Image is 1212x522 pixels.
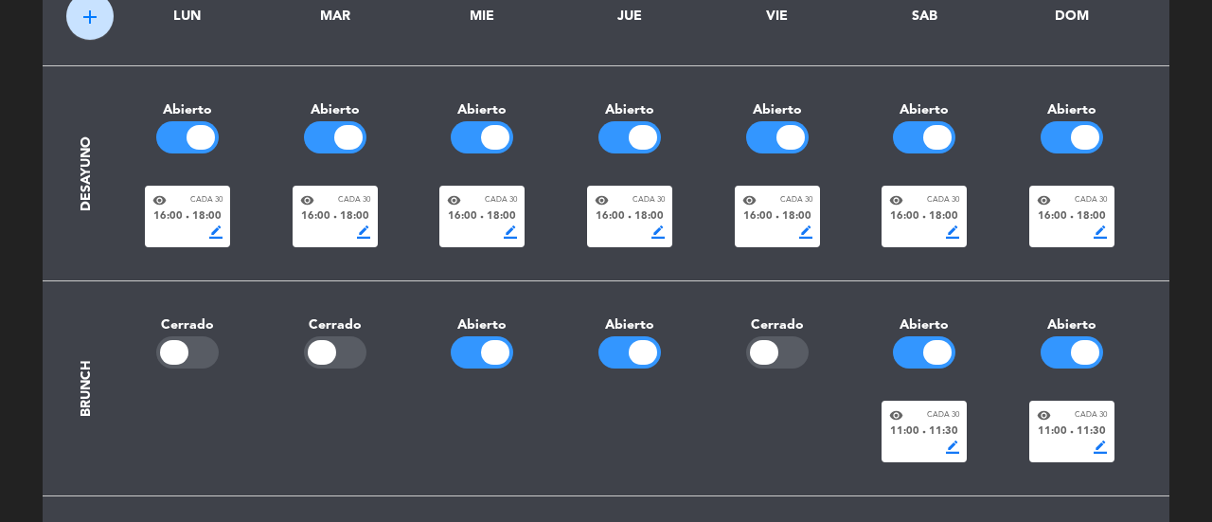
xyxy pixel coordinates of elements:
[1094,225,1107,239] span: border_color
[927,194,959,207] span: Cada 30
[1037,193,1051,207] span: visibility
[946,225,959,239] span: border_color
[1070,215,1074,219] span: fiber_manual_record
[152,193,167,207] span: visibility
[448,208,477,225] span: 16:00
[929,423,958,441] span: 11:30
[890,423,919,441] span: 11:00
[1075,409,1107,422] span: Cada 30
[634,208,664,225] span: 18:00
[922,430,926,434] span: fiber_manual_record
[718,6,837,27] div: VIE
[1077,208,1106,225] span: 18:00
[628,215,632,219] span: fiber_manual_record
[209,225,223,239] span: border_color
[595,193,609,207] span: visibility
[261,315,409,336] div: Cerrado
[408,315,556,336] div: Abierto
[1037,408,1051,423] span: visibility
[799,225,812,239] span: border_color
[927,409,959,422] span: Cada 30
[1038,208,1067,225] span: 16:00
[192,208,222,225] span: 18:00
[408,99,556,121] div: Abierto
[922,215,926,219] span: fiber_manual_record
[889,193,903,207] span: visibility
[742,193,757,207] span: visibility
[128,6,247,27] div: LUN
[1012,6,1132,27] div: DOM
[998,99,1146,121] div: Abierto
[340,208,369,225] span: 18:00
[1070,430,1074,434] span: fiber_manual_record
[775,215,779,219] span: fiber_manual_record
[780,194,812,207] span: Cada 30
[487,208,516,225] span: 18:00
[1077,423,1106,441] span: 11:30
[851,315,999,336] div: Abierto
[1038,423,1067,441] span: 11:00
[300,193,314,207] span: visibility
[556,315,704,336] div: Abierto
[338,194,370,207] span: Cada 30
[890,208,919,225] span: 16:00
[186,215,189,219] span: fiber_manual_record
[333,215,337,219] span: fiber_manual_record
[651,225,665,239] span: border_color
[480,215,484,219] span: fiber_manual_record
[76,360,98,417] div: Brunch
[704,315,851,336] div: Cerrado
[946,441,959,454] span: border_color
[357,225,370,239] span: border_color
[851,99,999,121] div: Abierto
[743,208,773,225] span: 16:00
[504,225,517,239] span: border_color
[447,193,461,207] span: visibility
[276,6,395,27] div: MAR
[76,136,98,211] div: Desayuno
[301,208,330,225] span: 16:00
[929,208,958,225] span: 18:00
[190,194,223,207] span: Cada 30
[114,315,261,336] div: Cerrado
[422,6,542,27] div: MIE
[570,6,689,27] div: JUE
[889,408,903,423] span: visibility
[865,6,985,27] div: SAB
[1075,194,1107,207] span: Cada 30
[485,194,517,207] span: Cada 30
[633,194,665,207] span: Cada 30
[556,99,704,121] div: Abierto
[704,99,851,121] div: Abierto
[261,99,409,121] div: Abierto
[153,208,183,225] span: 16:00
[998,315,1146,336] div: Abierto
[1094,441,1107,454] span: border_color
[782,208,811,225] span: 18:00
[114,99,261,121] div: Abierto
[79,6,101,28] span: add
[596,208,625,225] span: 16:00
